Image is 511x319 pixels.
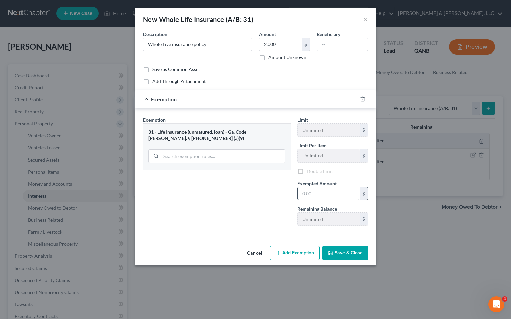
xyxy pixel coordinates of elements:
div: $ [360,124,368,136]
div: $ [302,38,310,51]
span: Exempted Amount [297,181,337,186]
button: Save & Close [322,246,368,260]
label: Beneficiary [317,31,340,38]
label: Add Through Attachment [152,78,206,85]
label: Save as Common Asset [152,66,200,73]
div: $ [360,213,368,225]
label: Remaining Balance [297,205,337,212]
span: Exemption [151,96,177,102]
span: Description [143,31,167,37]
input: -- [317,38,368,51]
input: -- [298,124,360,136]
iframe: Intercom live chat [488,296,504,312]
span: Limit [297,117,308,123]
div: New Whole Life Insurance (A/B: 31) [143,15,254,24]
input: Describe... [143,38,252,51]
div: 31 - Life Insurance (unmatured, loan) - Ga. Code [PERSON_NAME]. § [PHONE_NUMBER] (a)(9) [148,129,285,141]
label: Double limit [307,168,333,175]
input: -- [298,213,360,225]
label: Amount [259,31,276,38]
button: Cancel [242,247,267,260]
span: 4 [502,296,507,302]
input: Search exemption rules... [161,150,285,163]
label: Amount Unknown [268,54,306,61]
div: $ [360,187,368,200]
input: 0.00 [259,38,302,51]
div: $ [360,149,368,162]
input: 0.00 [298,187,360,200]
button: Add Exemption [270,246,320,260]
input: -- [298,149,360,162]
span: Exemption [143,117,166,123]
button: × [363,15,368,23]
label: Limit Per Item [297,142,327,149]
